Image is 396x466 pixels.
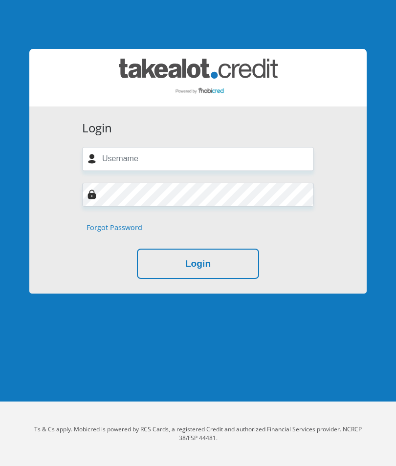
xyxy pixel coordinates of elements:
[87,154,97,164] img: user-icon image
[119,59,278,97] img: takealot_credit logo
[137,249,259,279] button: Login
[29,425,367,443] p: Ts & Cs apply. Mobicred is powered by RCS Cards, a registered Credit and authorized Financial Ser...
[82,121,314,135] h3: Login
[87,190,97,199] img: Image
[82,147,314,171] input: Username
[87,222,142,233] a: Forgot Password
